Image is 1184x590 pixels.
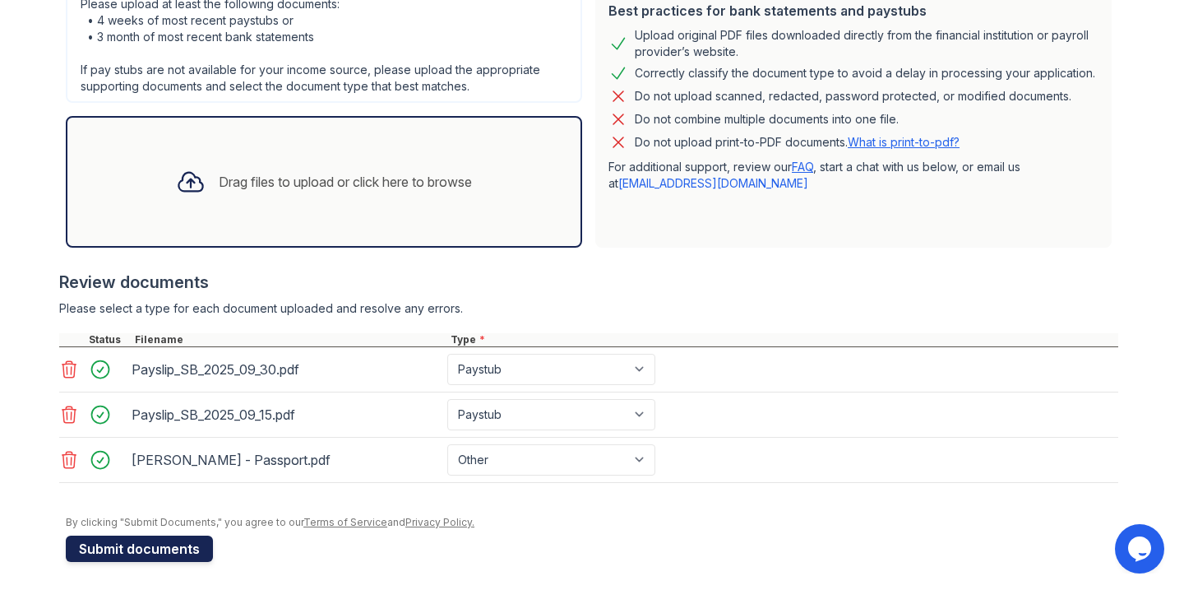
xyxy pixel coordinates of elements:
[608,1,1098,21] div: Best practices for bank statements and paystubs
[635,134,960,151] p: Do not upload print-to-PDF documents.
[66,536,213,562] button: Submit documents
[405,516,474,528] a: Privacy Policy.
[618,176,808,190] a: [EMAIL_ADDRESS][DOMAIN_NAME]
[447,333,1118,346] div: Type
[635,86,1071,106] div: Do not upload scanned, redacted, password protected, or modified documents.
[132,333,447,346] div: Filename
[59,271,1118,294] div: Review documents
[59,300,1118,317] div: Please select a type for each document uploaded and resolve any errors.
[635,27,1098,60] div: Upload original PDF files downloaded directly from the financial institution or payroll provider’...
[66,516,1118,529] div: By clicking "Submit Documents," you agree to our and
[635,63,1095,83] div: Correctly classify the document type to avoid a delay in processing your application.
[132,356,441,383] div: Payslip_SB_2025_09_30.pdf
[132,447,441,473] div: [PERSON_NAME] - Passport.pdf
[86,333,132,346] div: Status
[132,402,441,428] div: Payslip_SB_2025_09_15.pdf
[1115,524,1168,574] iframe: chat widget
[219,172,472,192] div: Drag files to upload or click here to browse
[792,160,813,174] a: FAQ
[608,159,1098,192] p: For additional support, review our , start a chat with us below, or email us at
[848,135,960,149] a: What is print-to-pdf?
[635,109,899,129] div: Do not combine multiple documents into one file.
[303,516,387,528] a: Terms of Service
